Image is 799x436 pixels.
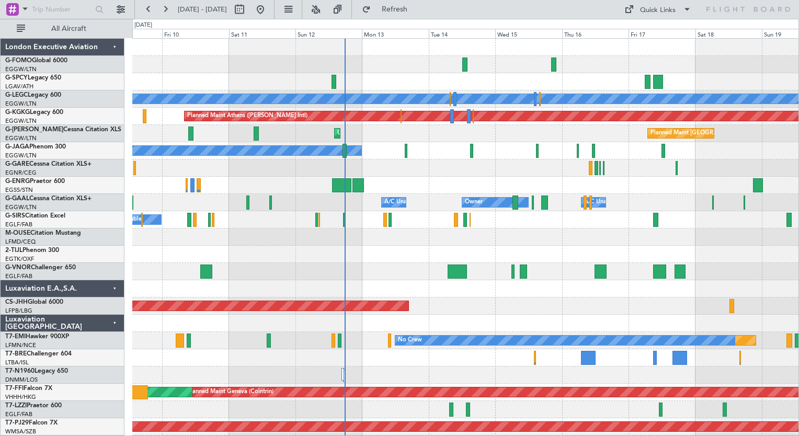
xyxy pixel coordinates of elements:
button: Refresh [357,1,420,18]
a: LGAV/ATH [5,83,33,90]
span: G-VNOR [5,265,31,271]
a: T7-EMIHawker 900XP [5,334,69,340]
span: G-SPCY [5,75,28,81]
span: T7-FFI [5,385,24,392]
a: EGGW/LTN [5,134,37,142]
div: Tue 14 [429,29,495,38]
span: G-[PERSON_NAME] [5,127,63,133]
a: G-GAALCessna Citation XLS+ [5,196,92,202]
span: All Aircraft [27,25,110,32]
div: Planned Maint Athens ([PERSON_NAME] Intl) [187,108,307,124]
a: G-FOMOGlobal 6000 [5,58,67,64]
div: A/C Unavailable [384,194,428,210]
span: G-GARE [5,161,29,167]
div: Planned Maint Geneva (Cointrin) [187,384,273,400]
a: WMSA/SZB [5,428,36,435]
span: G-ENRG [5,178,30,185]
div: Sat 18 [695,29,762,38]
div: Owner [465,194,483,210]
span: Refresh [373,6,417,13]
a: G-KGKGLegacy 600 [5,109,63,116]
a: EGLF/FAB [5,221,32,228]
a: EGTK/OXF [5,255,34,263]
div: Fri 17 [629,29,695,38]
a: G-JAGAPhenom 300 [5,144,66,150]
span: 2-TIJL [5,247,22,254]
div: Thu 16 [562,29,629,38]
a: 2-TIJLPhenom 300 [5,247,59,254]
a: VHHH/HKG [5,393,36,401]
span: G-LEGC [5,92,28,98]
a: T7-LZZIPraetor 600 [5,403,62,409]
a: G-[PERSON_NAME]Cessna Citation XLS [5,127,121,133]
a: EGGW/LTN [5,65,37,73]
a: EGNR/CEG [5,169,37,177]
a: G-SPCYLegacy 650 [5,75,61,81]
div: Sat 11 [229,29,295,38]
div: Sun 12 [295,29,362,38]
div: Mon 13 [362,29,428,38]
a: G-GARECessna Citation XLS+ [5,161,92,167]
a: LFMD/CEQ [5,238,36,246]
span: T7-EMI [5,334,26,340]
a: EGLF/FAB [5,272,32,280]
a: EGSS/STN [5,186,33,194]
div: Unplanned Maint [GEOGRAPHIC_DATA] ([GEOGRAPHIC_DATA]) [337,125,509,141]
span: M-OUSE [5,230,30,236]
div: Quick Links [640,5,676,16]
span: CS-JHH [5,299,28,305]
a: EGLF/FAB [5,410,32,418]
a: CS-JHHGlobal 6000 [5,299,63,305]
a: LFPB/LBG [5,307,32,315]
span: G-KGKG [5,109,30,116]
span: T7-PJ29 [5,420,29,426]
a: T7-BREChallenger 604 [5,351,72,357]
span: G-GAAL [5,196,29,202]
a: G-LEGCLegacy 600 [5,92,61,98]
span: G-SIRS [5,213,25,219]
div: [DATE] [134,21,152,30]
a: G-SIRSCitation Excel [5,213,65,219]
span: T7-BRE [5,351,27,357]
input: Trip Number [32,2,92,17]
div: Fri 10 [162,29,229,38]
a: T7-N1960Legacy 650 [5,368,68,374]
a: G-VNORChallenger 650 [5,265,76,271]
a: EGGW/LTN [5,100,37,108]
span: T7-LZZI [5,403,27,409]
a: T7-PJ29Falcon 7X [5,420,58,426]
a: DNMM/LOS [5,376,38,384]
a: EGGW/LTN [5,203,37,211]
a: EGGW/LTN [5,152,37,159]
a: M-OUSECitation Mustang [5,230,81,236]
div: No Crew [398,332,422,348]
span: G-FOMO [5,58,32,64]
span: [DATE] - [DATE] [178,5,227,14]
button: Quick Links [619,1,697,18]
a: T7-FFIFalcon 7X [5,385,52,392]
span: T7-N1960 [5,368,35,374]
span: G-JAGA [5,144,29,150]
a: EGGW/LTN [5,117,37,125]
a: LFMN/NCE [5,341,36,349]
a: G-ENRGPraetor 600 [5,178,65,185]
a: LTBA/ISL [5,359,29,366]
div: Wed 15 [495,29,562,38]
button: All Aircraft [12,20,113,37]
